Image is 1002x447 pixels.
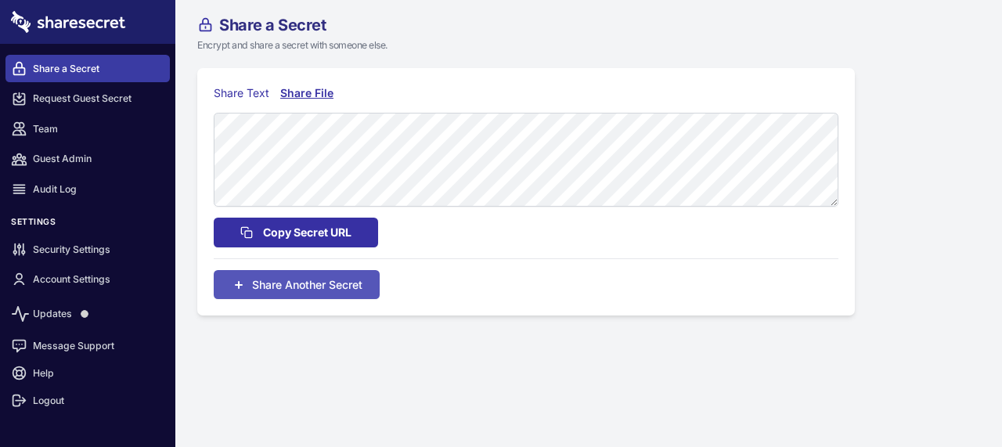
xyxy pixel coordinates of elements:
p: Encrypt and share a secret with someone else. [197,38,943,52]
a: Updates [5,296,170,332]
a: Team [5,115,170,142]
a: Audit Log [5,175,170,203]
div: Share File [280,85,336,102]
a: Help [5,359,170,387]
a: Logout [5,387,170,414]
iframe: Drift Widget Chat Controller [924,369,983,428]
h3: Settings [5,217,170,233]
div: Share Text [214,85,269,102]
button: Copy Secret URL [214,218,378,247]
button: Share Another Secret [214,270,380,299]
a: Security Settings [5,236,170,263]
span: Copy Secret URL [263,224,351,241]
span: Share Another Secret [252,276,362,293]
a: Request Guest Secret [5,85,170,113]
a: Account Settings [5,266,170,294]
span: Share a Secret [219,17,326,33]
a: Guest Admin [5,146,170,173]
a: Share a Secret [5,55,170,82]
a: Message Support [5,332,170,359]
